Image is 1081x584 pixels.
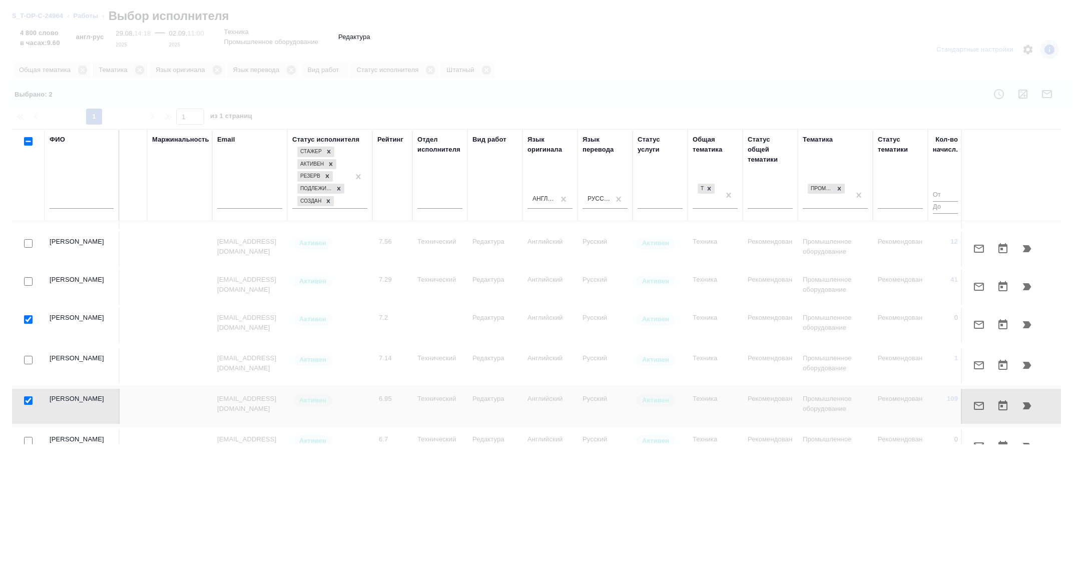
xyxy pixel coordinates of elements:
[532,195,556,203] div: Английский
[967,434,991,458] button: Отправить предложение о работе
[693,135,738,155] div: Общая тематика
[638,135,683,155] div: Статус услуги
[1015,275,1039,299] button: Продолжить
[45,232,120,267] td: [PERSON_NAME]
[803,135,833,145] div: Тематика
[933,201,958,214] input: До
[991,353,1015,377] button: Открыть календарь загрузки
[1015,237,1039,261] button: Продолжить
[583,135,628,155] div: Язык перевода
[292,135,359,145] div: Статус исполнителя
[991,394,1015,418] button: Открыть календарь загрузки
[933,189,958,202] input: От
[472,135,506,145] div: Вид работ
[967,237,991,261] button: Отправить предложение о работе
[296,183,345,195] div: Стажер, Активен, Резерв, Подлежит внедрению, Создан
[296,195,335,208] div: Стажер, Активен, Резерв, Подлежит внедрению, Создан
[967,275,991,299] button: Отправить предложение о работе
[50,135,65,145] div: ФИО
[377,135,403,145] div: Рейтинг
[991,275,1015,299] button: Открыть календарь загрузки
[152,135,209,145] div: Маржинальность
[45,270,120,305] td: [PERSON_NAME]
[878,135,923,155] div: Статус тематики
[297,196,323,207] div: Создан
[697,183,716,195] div: Техника
[1015,394,1039,418] button: Продолжить
[296,158,337,171] div: Стажер, Активен, Резерв, Подлежит внедрению, Создан
[297,184,333,194] div: Подлежит внедрению
[967,353,991,377] button: Отправить предложение о работе
[24,239,33,248] input: Выбери исполнителей, чтобы отправить приглашение на работу
[991,313,1015,337] button: Открыть календарь загрузки
[24,437,33,445] input: Выбери исполнителей, чтобы отправить приглашение на работу
[297,171,322,182] div: Резерв
[807,183,846,195] div: Промышленное оборудование
[45,389,120,424] td: [PERSON_NAME]
[588,195,611,203] div: Русский
[748,135,793,165] div: Статус общей тематики
[991,237,1015,261] button: Открыть календарь загрузки
[296,146,335,158] div: Стажер, Активен, Резерв, Подлежит внедрению, Создан
[967,313,991,337] button: Отправить предложение о работе
[338,32,370,42] p: Редактура
[45,348,120,383] td: [PERSON_NAME]
[933,135,958,155] div: Кол-во начисл.
[24,277,33,286] input: Выбери исполнителей, чтобы отправить приглашение на работу
[297,159,325,170] div: Активен
[217,135,235,145] div: Email
[991,434,1015,458] button: Открыть календарь загрузки
[527,135,573,155] div: Язык оригинала
[808,184,834,194] div: Промышленное оборудование
[45,308,120,343] td: [PERSON_NAME]
[1015,313,1039,337] button: Продолжить
[297,147,323,157] div: Стажер
[45,429,120,464] td: [PERSON_NAME]
[967,394,991,418] button: Отправить предложение о работе
[1015,353,1039,377] button: Продолжить
[417,135,462,155] div: Отдел исполнителя
[1015,434,1039,458] button: Продолжить
[296,170,334,183] div: Стажер, Активен, Резерв, Подлежит внедрению, Создан
[698,184,704,194] div: Техника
